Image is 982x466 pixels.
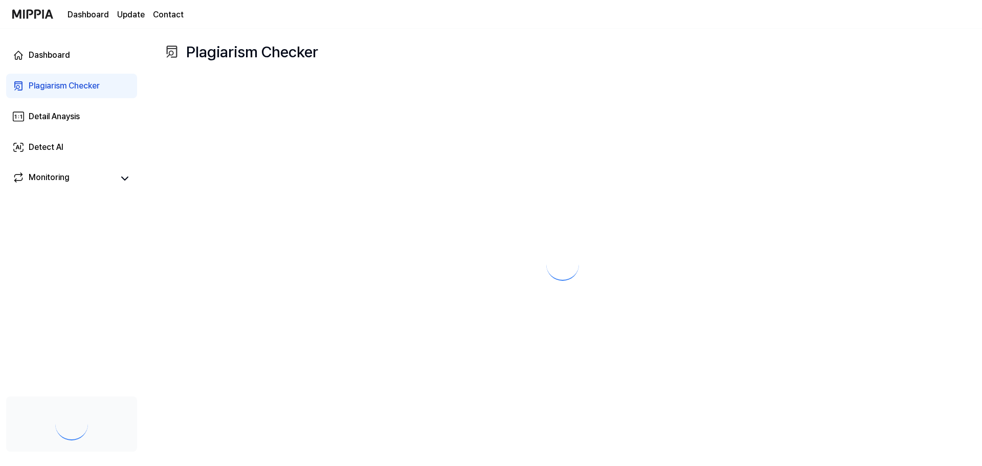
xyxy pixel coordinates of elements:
[29,110,80,123] div: Detail Anaysis
[29,49,70,61] div: Dashboard
[29,80,100,92] div: Plagiarism Checker
[153,9,184,21] a: Contact
[12,171,115,186] a: Monitoring
[164,41,318,62] div: Plagiarism Checker
[29,171,70,186] div: Monitoring
[6,74,137,98] a: Plagiarism Checker
[68,9,109,21] a: Dashboard
[6,104,137,129] a: Detail Anaysis
[29,141,63,153] div: Detect AI
[6,135,137,160] a: Detect AI
[6,43,137,68] a: Dashboard
[117,9,145,21] a: Update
